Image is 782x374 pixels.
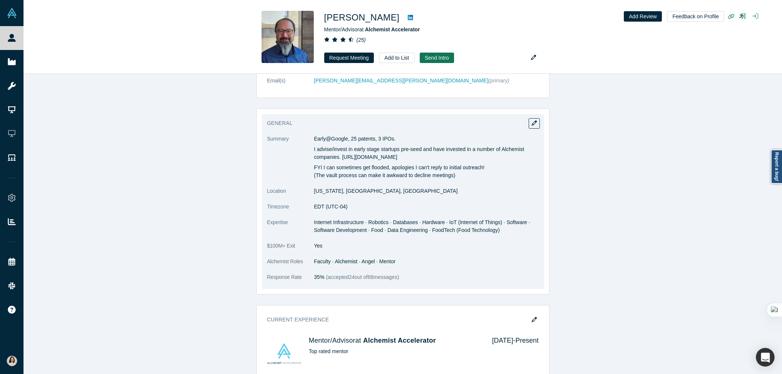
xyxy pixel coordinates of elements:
dd: Yes [314,242,539,250]
a: Alchemist Accelerator [363,337,436,344]
dt: Alchemist Roles [267,258,314,273]
a: Report a bug! [771,150,782,184]
button: Request Meeting [324,53,374,63]
dd: EDT (UTC-04) [314,203,539,211]
h3: Current Experience [267,316,528,324]
button: Send Intro [420,53,454,63]
dt: Timezone [267,203,314,219]
dt: Response Rate [267,273,314,289]
p: FYI I can sometimes get flooded, apologies I can't reply to initial outreach! (The vault process ... [314,164,539,179]
dt: $100M+ Exit [267,242,314,258]
img: Yukai Chen's Account [7,356,17,366]
a: Alchemist Accelerator [365,26,420,32]
img: Alchemist Accelerator's Logo [267,337,301,371]
dd: [US_STATE], [GEOGRAPHIC_DATA], [GEOGRAPHIC_DATA] [314,187,539,195]
span: Mentor/Advisor at [324,26,420,32]
button: Add Review [624,11,662,22]
span: (primary) [488,78,509,84]
dt: Expertise [267,219,314,242]
dt: Location [267,187,314,203]
img: Adam Sah's Profile Image [262,11,314,63]
button: Add to List [379,53,414,63]
button: Feedback on Profile [667,11,724,22]
span: 35% [314,274,325,280]
img: Alchemist Vault Logo [7,8,17,18]
dt: Summary [267,135,314,187]
div: [DATE] - Present [482,337,539,371]
h3: General [267,119,528,127]
dt: Email(s) [267,77,314,92]
span: Internet Infrastructure · Robotics · Databases · Hardware · IoT (Internet of Things) · Software ·... [314,219,530,233]
p: I advise/invest in early stage startups pre-seed and have invested in a number of Alchemist compa... [314,145,539,161]
dd: Faculty · Alchemist · Angel · Mentor [314,258,539,265]
p: Top rated mentor [309,348,482,355]
i: ( 25 ) [356,37,366,43]
h4: Mentor/Advisor at [309,337,482,345]
h1: [PERSON_NAME] [324,11,400,24]
p: Early@Google, 25 patents, 3 IPOs. [314,135,539,143]
a: [PERSON_NAME][EMAIL_ADDRESS][PERSON_NAME][DOMAIN_NAME] [314,78,489,84]
span: (accepted 24 out of 68 messages) [325,274,399,280]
